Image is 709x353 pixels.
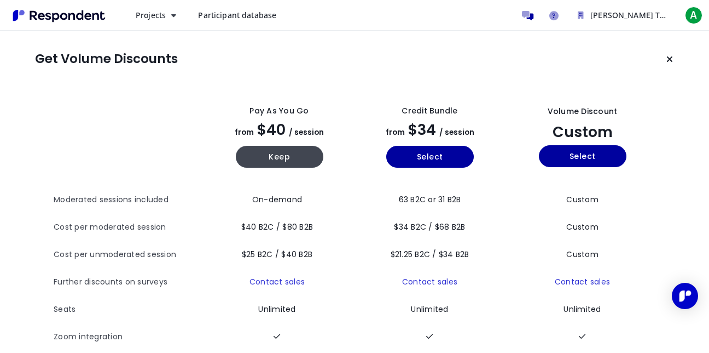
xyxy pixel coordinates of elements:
span: Projects [136,10,166,20]
span: Custom [566,221,598,232]
span: Custom [566,249,598,260]
th: Cost per moderated session [54,214,204,241]
button: Keep current yearly payg plan [236,146,323,168]
span: $21.25 B2C / $34 B2B [391,249,469,260]
span: $40 B2C / $80 B2B [241,221,313,232]
span: On-demand [252,194,302,205]
button: Projects [127,5,185,25]
span: / session [289,127,324,138]
img: Respondent [9,7,109,25]
button: A [683,5,705,25]
th: Zoom integration [54,323,204,351]
span: Custom [553,122,613,142]
a: Contact sales [402,276,457,287]
div: Pay as you go [249,105,309,117]
span: from [386,127,405,138]
button: Select yearly basic plan [386,146,474,168]
a: Message participants [516,4,538,26]
span: Participant database [198,10,276,20]
span: / session [439,127,474,138]
th: Seats [54,296,204,323]
span: Custom [566,194,598,205]
div: Volume Discount [548,106,618,117]
th: Further discounts on surveys [54,269,204,296]
th: Moderated sessions included [54,186,204,214]
span: $40 [257,119,286,140]
span: $25 B2C / $40 B2B [242,249,312,260]
span: A [685,7,702,24]
a: Help and support [543,4,565,26]
a: Contact sales [249,276,305,287]
button: ashmeen kaur Team [569,5,678,25]
span: Unlimited [563,304,601,315]
h1: Get Volume Discounts [35,52,178,67]
span: Unlimited [258,304,295,315]
a: Participant database [189,5,285,25]
span: $34 [408,119,436,140]
a: Contact sales [555,276,610,287]
button: Keep current plan [659,48,681,70]
span: $34 B2C / $68 B2B [394,221,465,232]
span: [PERSON_NAME] Team [590,10,676,20]
button: Select yearly custom_static plan [539,145,626,167]
span: 63 B2C or 31 B2B [399,194,461,205]
span: Unlimited [411,304,448,315]
th: Cost per unmoderated session [54,241,204,269]
div: Credit Bundle [402,105,457,117]
div: Open Intercom Messenger [672,283,698,309]
span: from [235,127,254,138]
